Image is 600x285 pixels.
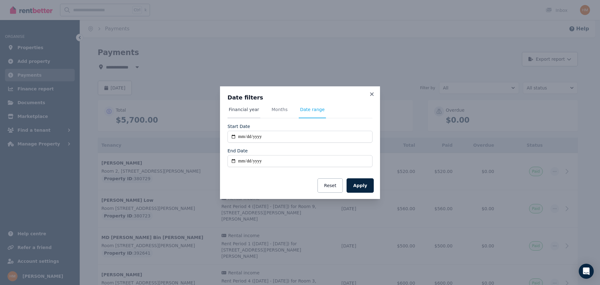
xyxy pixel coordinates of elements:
div: Open Intercom Messenger [579,264,594,279]
nav: Tabs [227,106,372,118]
span: Financial year [229,106,259,113]
label: Start Date [227,123,250,130]
button: Apply [347,178,374,193]
span: Months [272,106,287,113]
h3: Date filters [227,94,372,101]
button: Reset [317,178,343,193]
label: End Date [227,148,248,154]
span: Date range [300,106,325,113]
